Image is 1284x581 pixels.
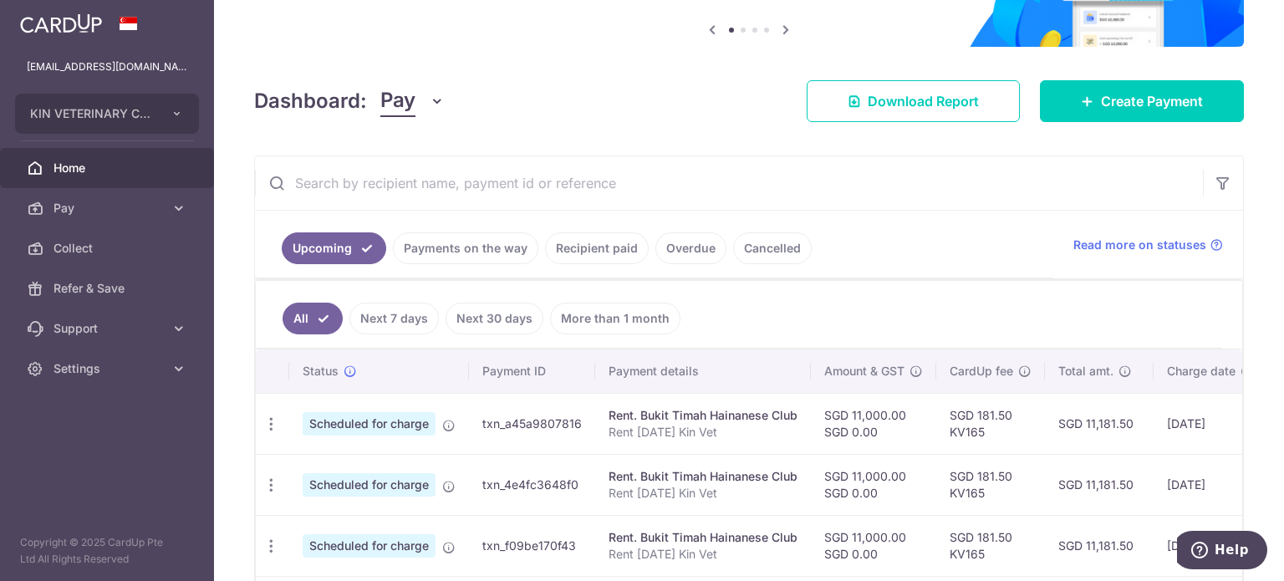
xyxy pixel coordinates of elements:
span: Pay [380,85,415,117]
span: Create Payment [1101,91,1203,111]
td: SGD 11,000.00 SGD 0.00 [811,515,936,576]
span: Scheduled for charge [303,473,436,497]
span: Scheduled for charge [303,534,436,558]
a: Overdue [655,232,726,264]
a: Next 7 days [349,303,439,334]
th: Payment details [595,349,811,393]
a: Recipient paid [545,232,649,264]
span: Scheduled for charge [303,412,436,436]
p: Rent [DATE] Kin Vet [609,424,797,441]
span: Read more on statuses [1073,237,1206,253]
button: Pay [380,85,445,117]
span: Collect [53,240,164,257]
td: txn_4e4fc3648f0 [469,454,595,515]
span: Amount & GST [824,363,904,380]
td: SGD 181.50 KV165 [936,515,1045,576]
span: Settings [53,360,164,377]
a: Payments on the way [393,232,538,264]
td: [DATE] [1154,393,1267,454]
h4: Dashboard: [254,86,367,116]
span: Status [303,363,339,380]
td: SGD 11,181.50 [1045,515,1154,576]
p: Rent [DATE] Kin Vet [609,546,797,563]
span: Download Report [868,91,979,111]
td: SGD 181.50 KV165 [936,454,1045,515]
th: Payment ID [469,349,595,393]
span: Total amt. [1058,363,1113,380]
a: Upcoming [282,232,386,264]
a: More than 1 month [550,303,680,334]
td: SGD 181.50 KV165 [936,393,1045,454]
a: Cancelled [733,232,812,264]
span: Pay [53,200,164,217]
p: Rent [DATE] Kin Vet [609,485,797,502]
iframe: Opens a widget where you can find more information [1177,531,1267,573]
input: Search by recipient name, payment id or reference [255,156,1203,210]
span: Refer & Save [53,280,164,297]
a: Download Report [807,80,1020,122]
td: SGD 11,000.00 SGD 0.00 [811,454,936,515]
div: Rent. Bukit Timah Hainanese Club [609,407,797,424]
td: [DATE] [1154,515,1267,576]
span: Charge date [1167,363,1236,380]
td: [DATE] [1154,454,1267,515]
td: SGD 11,000.00 SGD 0.00 [811,393,936,454]
span: CardUp fee [950,363,1013,380]
a: Read more on statuses [1073,237,1223,253]
td: txn_f09be170f43 [469,515,595,576]
span: Support [53,320,164,337]
td: SGD 11,181.50 [1045,454,1154,515]
a: Create Payment [1040,80,1244,122]
img: CardUp [20,13,102,33]
button: KIN VETERINARY CLINIC PTE. LTD. [15,94,199,134]
td: txn_a45a9807816 [469,393,595,454]
a: All [283,303,343,334]
p: [EMAIL_ADDRESS][DOMAIN_NAME] [27,59,187,75]
div: Rent. Bukit Timah Hainanese Club [609,468,797,485]
div: Rent. Bukit Timah Hainanese Club [609,529,797,546]
span: Home [53,160,164,176]
span: KIN VETERINARY CLINIC PTE. LTD. [30,105,154,122]
td: SGD 11,181.50 [1045,393,1154,454]
a: Next 30 days [446,303,543,334]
